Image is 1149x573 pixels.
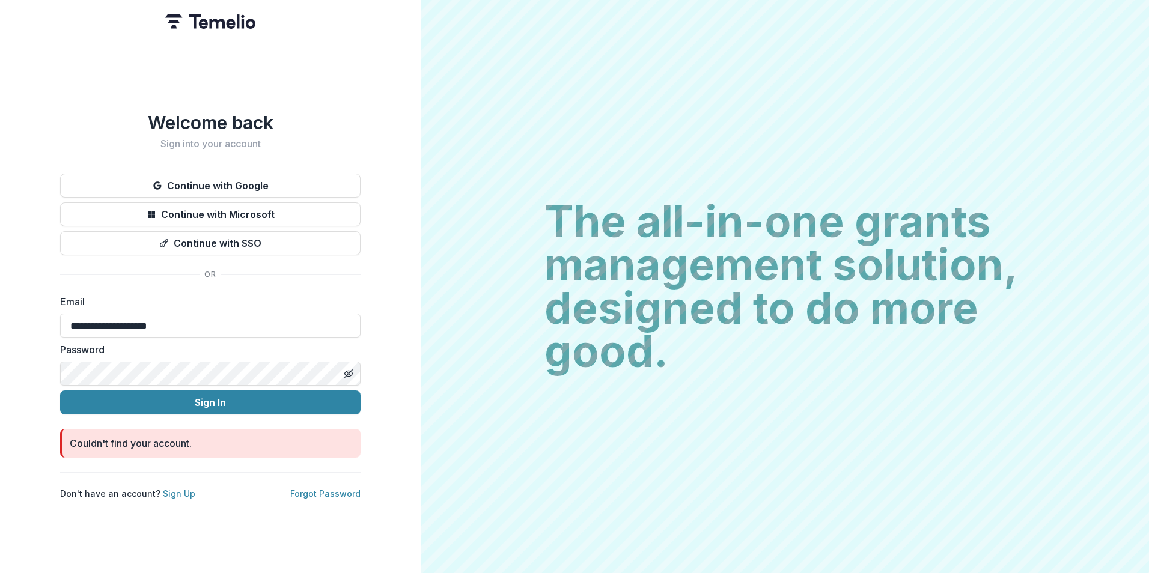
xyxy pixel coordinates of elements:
button: Continue with SSO [60,231,361,255]
a: Sign Up [163,488,195,499]
label: Password [60,342,353,357]
div: Couldn't find your account. [70,436,192,450]
p: Don't have an account? [60,487,195,500]
button: Continue with Microsoft [60,202,361,226]
a: Forgot Password [290,488,361,499]
button: Sign In [60,390,361,414]
button: Continue with Google [60,174,361,198]
button: Toggle password visibility [339,364,358,383]
h2: Sign into your account [60,138,361,150]
img: Temelio [165,14,255,29]
h1: Welcome back [60,112,361,133]
label: Email [60,294,353,309]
